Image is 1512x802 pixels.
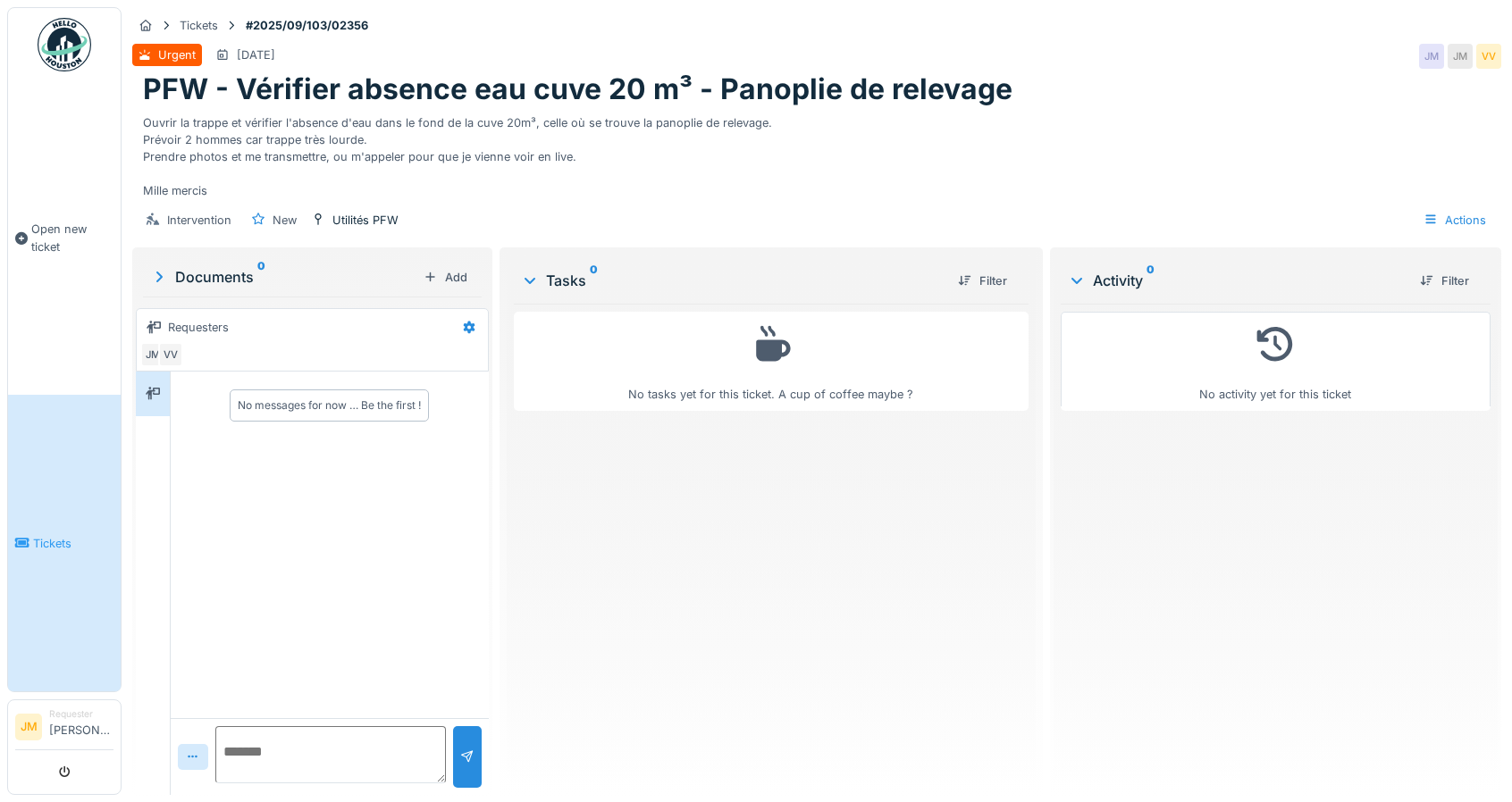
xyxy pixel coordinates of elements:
div: Tasks [521,270,944,291]
div: JM [140,342,165,367]
div: No messages for now … Be the first ! [238,397,421,414]
sup: 0 [1147,270,1155,291]
span: Tickets [33,535,113,552]
div: [DATE] [237,46,275,63]
div: VV [158,342,183,367]
div: Requesters [168,319,229,336]
div: Documents [150,266,416,288]
img: Badge_color-CXgf-gQk.svg [38,18,91,71]
div: Urgent [158,46,196,63]
strong: #2025/09/103/02356 [239,17,375,34]
div: Utilités PFW [332,212,399,229]
li: [PERSON_NAME] [49,707,113,746]
h1: PFW - Vérifier absence eau cuve 20 m³ - Panoplie de relevage [143,72,1012,106]
div: Ouvrir la trappe et vérifier l'absence d'eau dans le fond de la cuve 20m³, celle où se trouve la ... [143,107,1491,200]
div: Tickets [180,17,218,34]
div: New [273,212,297,229]
a: Open new ticket [8,81,121,395]
div: No tasks yet for this ticket. A cup of coffee maybe ? [525,320,1017,403]
span: Open new ticket [31,221,113,255]
div: JM [1448,44,1473,69]
li: JM [15,714,42,740]
div: Add [416,265,475,289]
sup: 0 [590,270,598,291]
div: Filter [1413,269,1476,293]
sup: 0 [257,266,265,288]
div: Filter [951,269,1014,293]
a: Tickets [8,395,121,691]
div: No activity yet for this ticket [1072,320,1479,403]
div: VV [1476,44,1501,69]
div: Intervention [167,212,231,229]
div: Activity [1068,270,1406,291]
div: JM [1419,44,1444,69]
div: Actions [1415,207,1494,233]
div: Requester [49,707,113,721]
a: JM Requester[PERSON_NAME] [15,707,113,750]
